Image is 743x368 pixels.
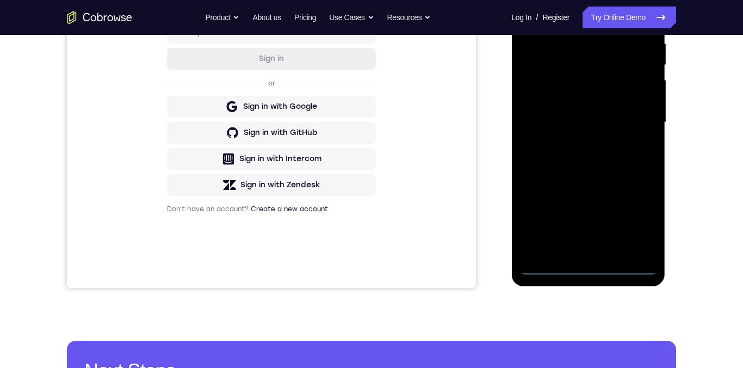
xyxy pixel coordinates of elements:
a: Try Online Demo [583,7,676,28]
button: Sign in with Zendesk [100,251,309,273]
a: About us [252,7,281,28]
button: Resources [387,7,431,28]
p: or [199,156,210,164]
div: Sign in with Zendesk [174,256,253,267]
button: Sign in [100,125,309,146]
a: Go to the home page [67,11,132,24]
a: Create a new account [184,282,261,290]
a: Register [543,7,569,28]
a: Log In [511,7,531,28]
div: Sign in with Intercom [172,230,255,241]
button: Sign in with Google [100,173,309,194]
button: Sign in with Intercom [100,225,309,247]
input: Enter your email [107,104,302,115]
button: Product [206,7,240,28]
span: / [536,11,538,24]
h1: Sign in to your account [100,75,309,90]
div: Sign in with Google [176,178,250,189]
p: Don't have an account? [100,281,309,290]
button: Use Cases [329,7,374,28]
button: Sign in with GitHub [100,199,309,220]
a: Pricing [294,7,316,28]
div: Sign in with GitHub [177,204,250,215]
